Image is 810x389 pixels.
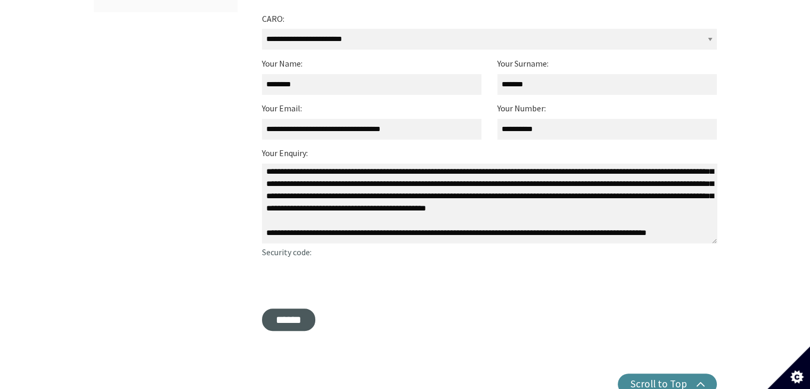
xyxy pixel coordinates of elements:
label: Your Surname: [497,56,549,71]
label: Your Email: [262,101,302,116]
label: Your Name: [262,56,302,71]
iframe: reCAPTCHA [262,258,424,300]
span: Security code: [262,247,312,257]
label: Your Enquiry: [262,145,308,161]
button: Set cookie preferences [767,346,810,389]
label: CARO: [262,11,284,27]
label: Your Number: [497,101,546,116]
